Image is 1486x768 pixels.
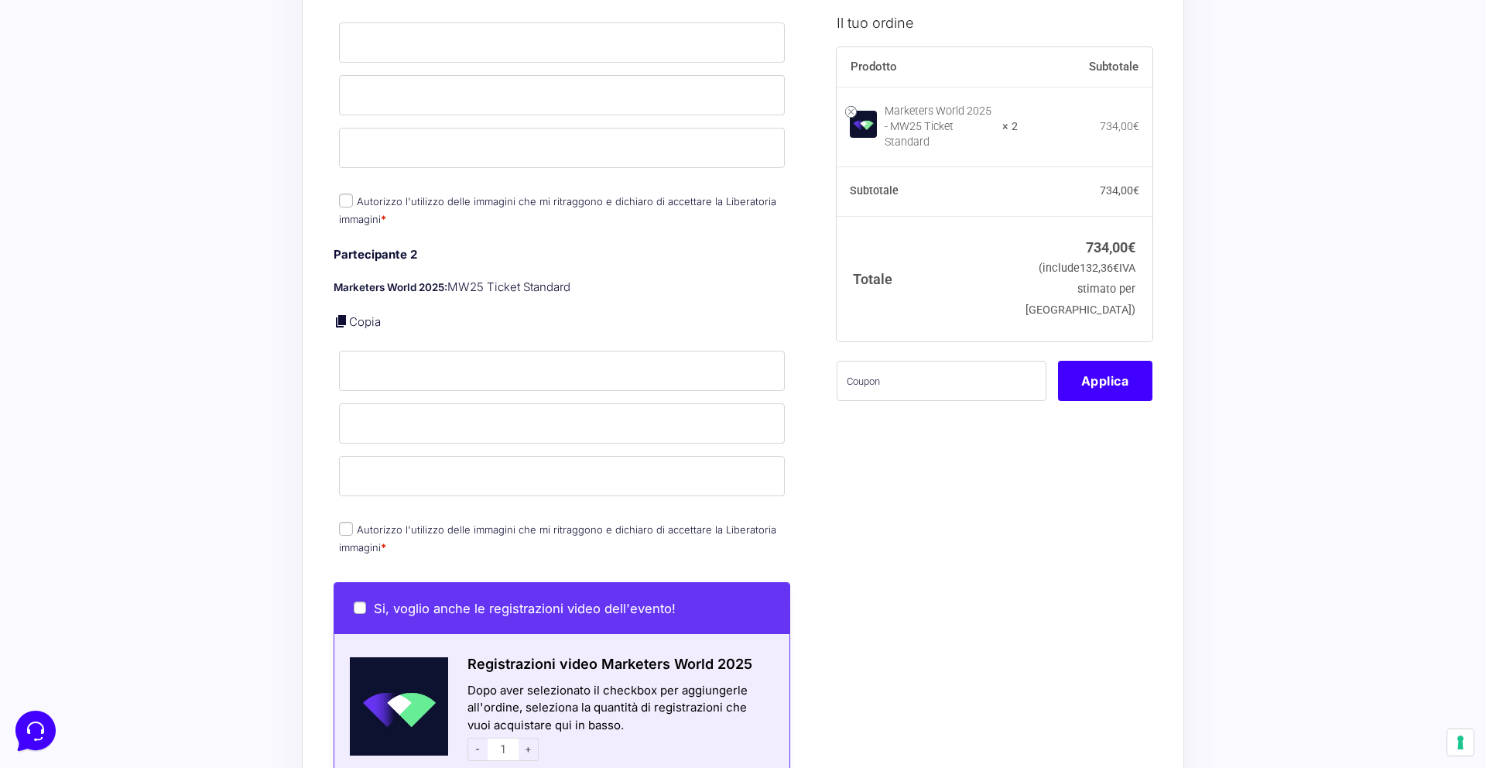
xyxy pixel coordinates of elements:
[74,87,105,118] img: dark
[1100,119,1139,132] bdi: 734,00
[374,601,676,616] span: Si, voglio anche le registrazioni video dell'evento!
[354,602,366,614] input: Si, voglio anche le registrazioni video dell'evento!
[202,497,297,533] button: Aiuto
[1113,262,1119,275] span: €
[448,682,789,766] div: Dopo aver selezionato il checkbox per aggiungerle all'ordine, seleziona la quantità di registrazi...
[467,656,752,672] span: Registrazioni video Marketers World 2025
[519,738,539,761] span: +
[1025,262,1135,317] small: (include IVA stimato per [GEOGRAPHIC_DATA])
[25,130,285,161] button: Inizia una conversazione
[12,12,260,37] h2: Ciao da Marketers 👋
[25,62,132,74] span: Le tue conversazioni
[850,111,877,138] img: Marketers World 2025 - MW25 Ticket Standard
[101,139,228,152] span: Inizia una conversazione
[46,519,73,533] p: Home
[1447,729,1474,756] button: Le tue preferenze relative al consenso per le tecnologie di tracciamento
[339,523,776,554] label: Autorizzo l'utilizzo delle immagini che mi ritraggono e dichiaro di accettare la Liberatoria imma...
[1100,184,1139,197] bdi: 734,00
[35,225,253,241] input: Cerca un articolo...
[50,87,80,118] img: dark
[339,194,353,207] input: Autorizzo l'utilizzo delle immagini che mi ritraggono e dichiaro di accettare la Liberatoria imma...
[837,12,1152,33] h3: Il tuo ordine
[1128,238,1135,255] span: €
[334,246,790,264] h4: Partecipante 2
[1133,119,1139,132] span: €
[165,192,285,204] a: Apri Centro Assistenza
[488,738,519,761] input: 1
[1133,184,1139,197] span: €
[334,279,790,297] p: MW25 Ticket Standard
[885,103,993,149] div: Marketers World 2025 - MW25 Ticket Standard
[837,216,1019,341] th: Totale
[334,281,447,293] strong: Marketers World 2025:
[1058,360,1152,400] button: Applica
[334,314,349,329] a: Copia i dettagli dell'acquirente
[25,87,56,118] img: dark
[25,192,121,204] span: Trova una risposta
[339,522,353,536] input: Autorizzo l'utilizzo delle immagini che mi ritraggono e dichiaro di accettare la Liberatoria imma...
[334,657,448,756] img: Schermata-2022-04-11-alle-18.28.41.png
[1086,238,1135,255] bdi: 734,00
[1080,262,1119,275] span: 132,36
[108,497,203,533] button: Messaggi
[238,519,261,533] p: Aiuto
[837,360,1046,400] input: Coupon
[339,195,776,225] label: Autorizzo l'utilizzo delle immagini che mi ritraggono e dichiaro di accettare la Liberatoria imma...
[12,497,108,533] button: Home
[837,166,1019,216] th: Subtotale
[134,519,176,533] p: Messaggi
[12,708,59,754] iframe: Customerly Messenger Launcher
[1018,46,1152,87] th: Subtotale
[467,738,488,761] span: -
[1002,118,1018,134] strong: × 2
[349,314,381,329] a: Copia
[837,46,1019,87] th: Prodotto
